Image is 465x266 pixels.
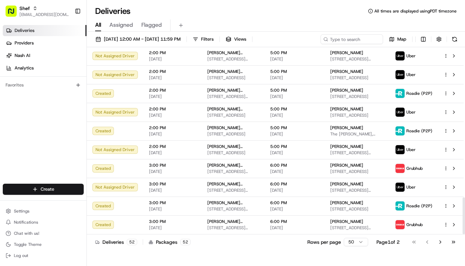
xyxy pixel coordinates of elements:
[149,144,196,149] span: 2:00 PM
[14,242,42,247] span: Toggle Theme
[3,38,86,49] a: Providers
[149,113,196,118] span: [DATE]
[330,125,363,131] span: [PERSON_NAME]
[149,181,196,187] span: 3:00 PM
[207,163,259,168] span: [PERSON_NAME] ([PHONE_NUMBER])
[330,106,363,112] span: [PERSON_NAME]
[149,131,196,137] span: [DATE]
[201,36,214,42] span: Filters
[19,12,69,17] span: [EMAIL_ADDRESS][DOMAIN_NAME]
[7,7,21,21] img: Nash
[149,69,196,74] span: 2:00 PM
[330,113,384,118] span: [STREET_ADDRESS]
[149,56,196,62] span: [DATE]
[330,219,363,224] span: [PERSON_NAME]
[270,219,319,224] span: 6:00 PM
[149,188,196,193] span: [DATE]
[330,225,384,231] span: [STREET_ADDRESS][US_STATE]
[207,69,259,74] span: [PERSON_NAME] ([PHONE_NUMBER])
[386,34,409,44] button: Map
[207,206,259,212] span: [STREET_ADDRESS][PERSON_NAME][PERSON_NAME]
[149,200,196,206] span: 3:00 PM
[14,136,53,143] span: Knowledge Base
[3,251,84,260] button: Log out
[330,88,363,93] span: [PERSON_NAME]
[270,188,319,193] span: [DATE]
[95,6,131,17] h1: Deliveries
[321,34,383,44] input: Type to search
[406,147,416,152] span: Uber
[95,21,101,29] span: All
[330,56,384,62] span: [STREET_ADDRESS][PERSON_NAME]
[330,69,363,74] span: [PERSON_NAME]
[3,3,72,19] button: Shef[EMAIL_ADDRESS][DOMAIN_NAME]
[396,108,405,117] img: uber-new-logo.jpeg
[396,89,405,98] img: roadie-logo-v2.jpg
[270,88,319,93] span: 5:00 PM
[15,27,34,34] span: Deliveries
[149,150,196,156] span: [DATE]
[270,125,319,131] span: 5:00 PM
[127,239,137,245] div: 52
[270,200,319,206] span: 6:00 PM
[7,90,44,96] div: Past conversations
[3,25,86,36] a: Deliveries
[406,166,423,171] span: Grubhub
[56,134,114,146] a: 💻API Documentation
[3,240,84,249] button: Toggle Theme
[270,225,319,231] span: [DATE]
[108,89,126,97] button: See all
[396,164,405,173] img: 5e692f75ce7d37001a5d71f1
[41,186,54,192] span: Create
[396,126,405,135] img: roadie-logo-v2.jpg
[207,125,259,131] span: [PERSON_NAME] ([PHONE_NUMBER])
[141,21,162,29] span: Flagged
[207,225,259,231] span: [STREET_ADDRESS][PERSON_NAME]
[270,163,319,168] span: 6:00 PM
[22,108,49,113] span: Shef Support
[330,50,363,56] span: [PERSON_NAME]
[330,144,363,149] span: [PERSON_NAME]
[15,66,27,79] img: 8571987876998_91fb9ceb93ad5c398215_72.jpg
[406,128,432,134] span: Roadie (P2P)
[149,219,196,224] span: 3:00 PM
[396,183,405,192] img: uber-new-logo.jpeg
[396,145,405,154] img: uber-new-logo.jpeg
[223,34,249,44] button: Views
[118,68,126,77] button: Start new chat
[376,239,400,246] div: Page 1 of 2
[31,73,96,79] div: We're available if you need us!
[406,184,416,190] span: Uber
[3,206,84,216] button: Settings
[7,137,13,143] div: 📗
[207,50,259,56] span: [PERSON_NAME] ([PHONE_NUMBER])
[31,66,114,73] div: Start new chat
[406,222,423,227] span: Grubhub
[330,169,384,174] span: [STREET_ADDRESS]
[19,5,30,12] button: Shef
[15,52,30,59] span: Nash AI
[14,253,28,258] span: Log out
[270,113,319,118] span: [DATE]
[3,184,84,195] button: Create
[149,106,196,112] span: 2:00 PM
[270,150,319,156] span: [DATE]
[270,94,319,99] span: [DATE]
[109,21,133,29] span: Assigned
[406,53,416,59] span: Uber
[270,131,319,137] span: [DATE]
[330,75,384,81] span: [STREET_ADDRESS]
[3,80,84,91] div: Favorites
[397,36,406,42] span: Map
[270,56,319,62] span: [DATE]
[15,65,34,71] span: Analytics
[4,134,56,146] a: 📗Knowledge Base
[3,217,84,227] button: Notifications
[54,108,68,113] span: [DATE]
[234,36,246,42] span: Views
[270,69,319,74] span: 5:00 PM
[330,131,384,137] span: The [PERSON_NAME], [STREET_ADDRESS]
[149,125,196,131] span: 2:00 PM
[18,45,115,52] input: Clear
[207,131,259,137] span: [STREET_ADDRESS]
